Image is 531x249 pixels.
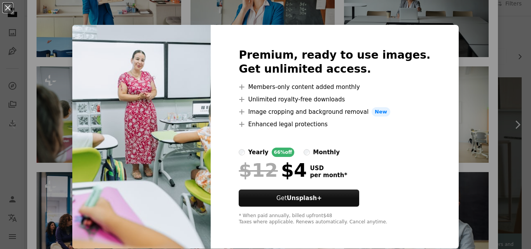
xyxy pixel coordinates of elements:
div: * When paid annually, billed upfront $48 Taxes where applicable. Renews automatically. Cancel any... [239,213,430,225]
span: $12 [239,160,278,180]
img: premium_photo-1753311476514-6549a06c404f [72,25,211,249]
button: GetUnsplash+ [239,190,359,207]
li: Image cropping and background removal [239,107,430,117]
div: 66% off [272,148,295,157]
div: monthly [313,148,340,157]
div: yearly [248,148,268,157]
h2: Premium, ready to use images. Get unlimited access. [239,48,430,76]
li: Unlimited royalty-free downloads [239,95,430,104]
span: per month * [310,172,347,179]
span: USD [310,165,347,172]
span: New [372,107,390,117]
li: Members-only content added monthly [239,82,430,92]
input: yearly66%off [239,149,245,155]
li: Enhanced legal protections [239,120,430,129]
strong: Unsplash+ [287,195,322,202]
div: $4 [239,160,307,180]
input: monthly [304,149,310,155]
